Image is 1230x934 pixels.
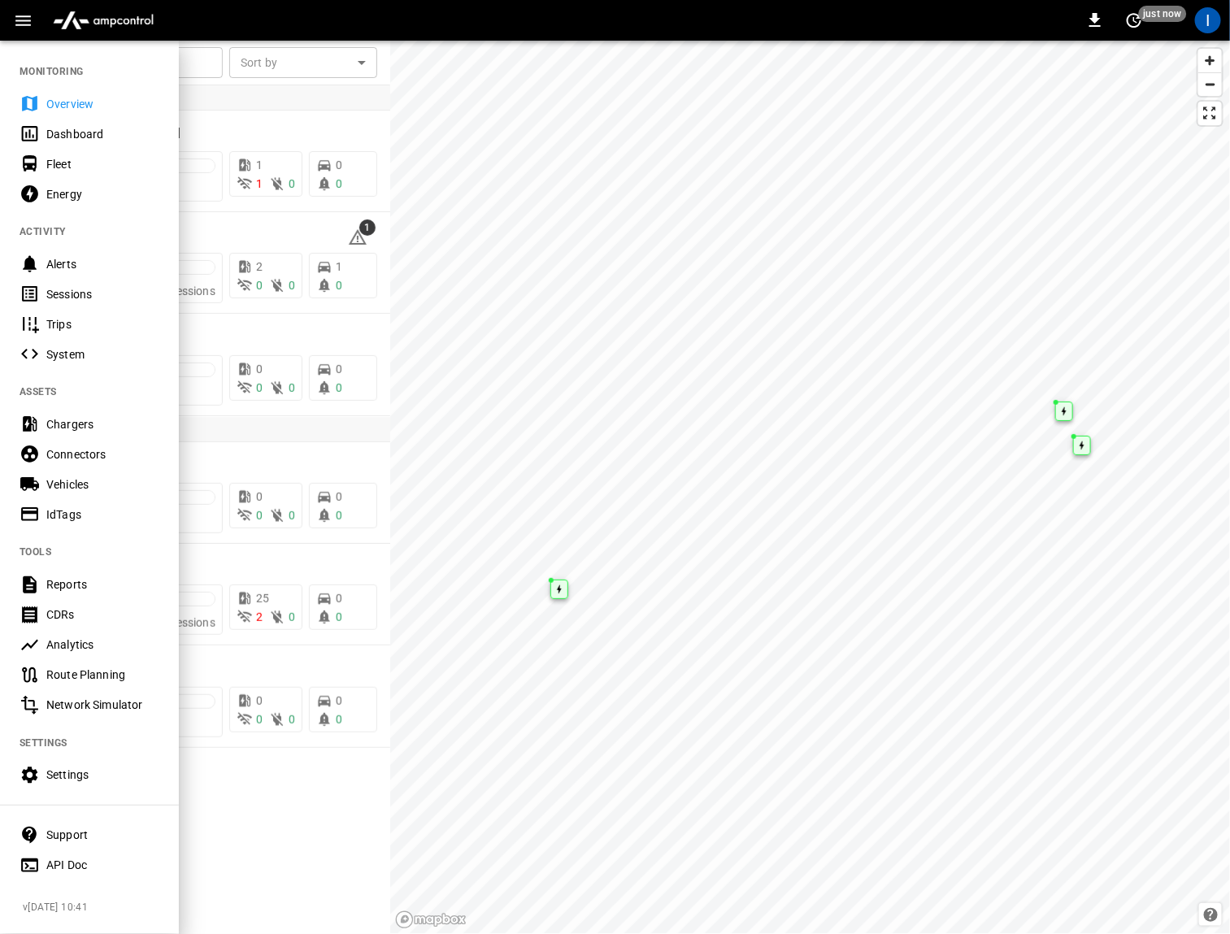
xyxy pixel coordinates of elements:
[46,476,159,493] div: Vehicles
[1121,7,1147,33] button: set refresh interval
[23,900,166,916] span: v [DATE] 10:41
[46,697,159,713] div: Network Simulator
[46,636,159,653] div: Analytics
[46,96,159,112] div: Overview
[46,606,159,623] div: CDRs
[46,186,159,202] div: Energy
[46,827,159,843] div: Support
[46,416,159,432] div: Chargers
[46,286,159,302] div: Sessions
[46,767,159,783] div: Settings
[46,126,159,142] div: Dashboard
[46,857,159,873] div: API Doc
[1139,6,1187,22] span: just now
[46,667,159,683] div: Route Planning
[46,576,159,593] div: Reports
[46,506,159,523] div: IdTags
[46,5,160,36] img: ampcontrol.io logo
[1195,7,1221,33] div: profile-icon
[46,156,159,172] div: Fleet
[46,256,159,272] div: Alerts
[46,316,159,332] div: Trips
[46,446,159,463] div: Connectors
[46,346,159,363] div: System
